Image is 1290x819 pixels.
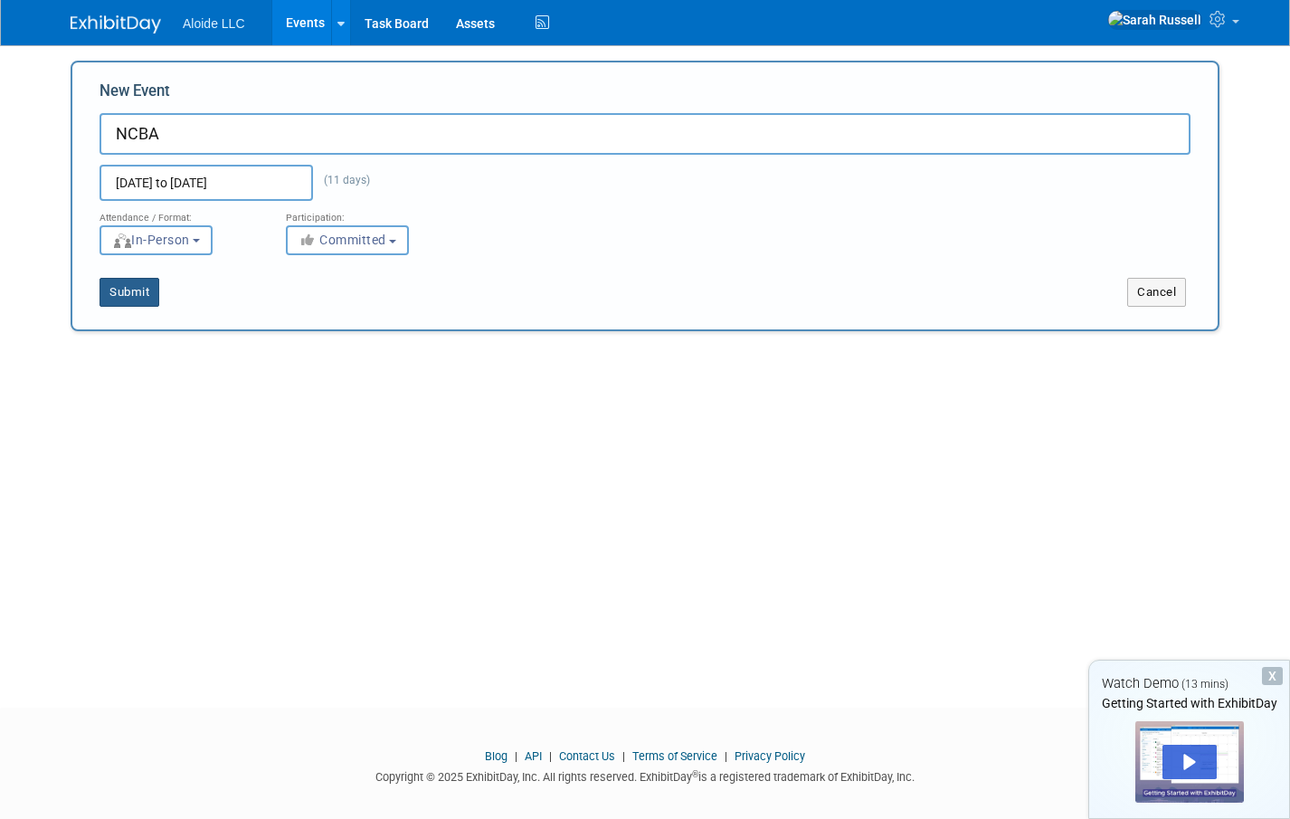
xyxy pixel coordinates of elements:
[100,201,259,224] div: Attendance / Format:
[559,749,615,763] a: Contact Us
[100,113,1190,155] input: Name of Trade Show / Conference
[720,749,732,763] span: |
[1181,678,1228,690] span: (13 mins)
[286,201,445,224] div: Participation:
[299,233,386,247] span: Committed
[545,749,556,763] span: |
[692,769,698,779] sup: ®
[100,225,213,255] button: In-Person
[100,165,313,201] input: Start Date - End Date
[1107,10,1202,30] img: Sarah Russell
[1089,694,1289,712] div: Getting Started with ExhibitDay
[618,749,630,763] span: |
[1162,745,1217,779] div: Play
[735,749,805,763] a: Privacy Policy
[510,749,522,763] span: |
[313,174,370,186] span: (11 days)
[71,15,161,33] img: ExhibitDay
[286,225,409,255] button: Committed
[1127,278,1186,307] button: Cancel
[525,749,542,763] a: API
[1262,667,1283,685] div: Dismiss
[1089,674,1289,693] div: Watch Demo
[183,16,245,31] span: Aloide LLC
[100,81,170,109] label: New Event
[632,749,717,763] a: Terms of Service
[100,278,159,307] button: Submit
[112,233,190,247] span: In-Person
[485,749,507,763] a: Blog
